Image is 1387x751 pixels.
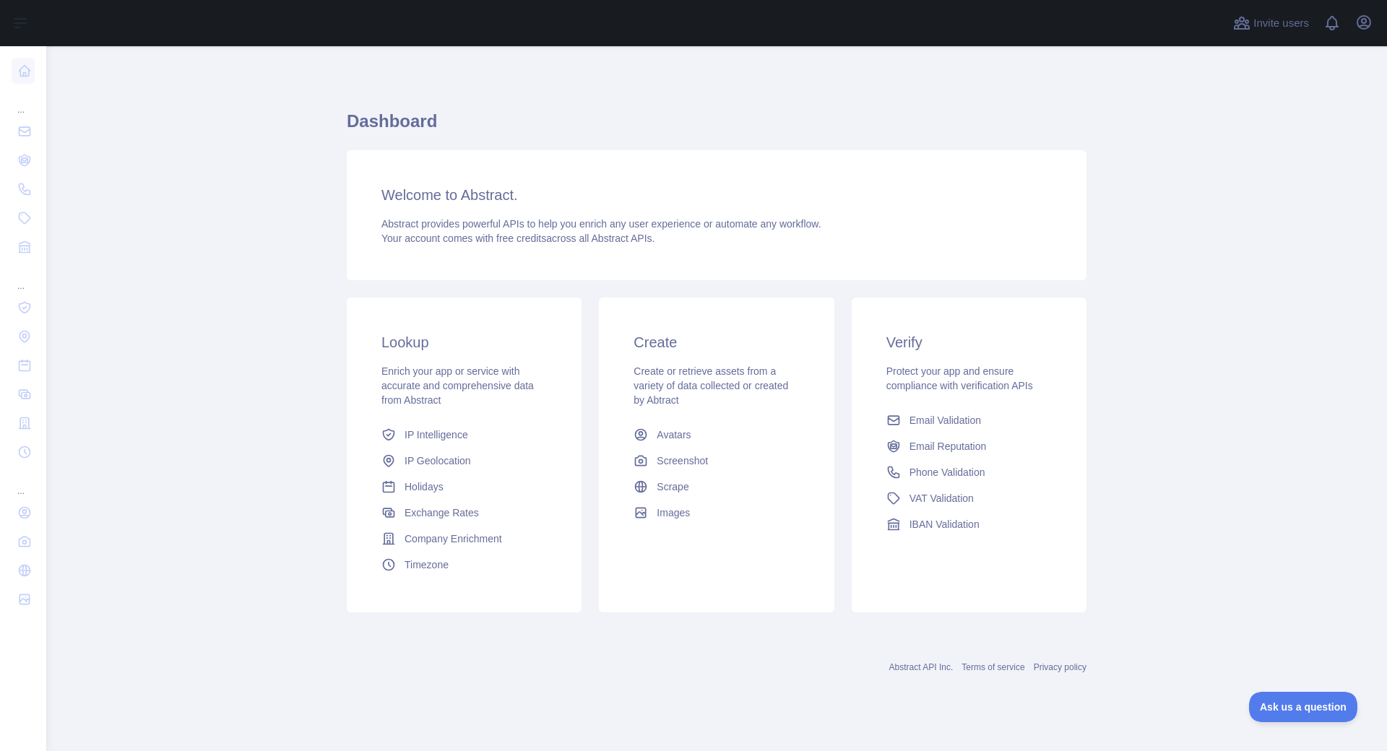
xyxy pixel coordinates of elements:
[381,218,821,230] span: Abstract provides powerful APIs to help you enrich any user experience or automate any workflow.
[881,485,1058,511] a: VAT Validation
[381,185,1052,205] h3: Welcome to Abstract.
[12,87,35,116] div: ...
[405,427,468,442] span: IP Intelligence
[634,365,788,406] span: Create or retrieve assets from a variety of data collected or created by Abtract
[381,233,654,244] span: Your account comes with across all Abstract APIs.
[12,263,35,292] div: ...
[1253,15,1309,32] span: Invite users
[881,511,1058,537] a: IBAN Validation
[405,453,471,468] span: IP Geolocation
[405,479,444,494] span: Holidays
[909,413,981,427] span: Email Validation
[881,433,1058,459] a: Email Reputation
[909,465,985,479] span: Phone Validation
[1249,692,1358,722] iframe: Toggle Customer Support
[962,662,1024,672] a: Terms of service
[881,407,1058,433] a: Email Validation
[1034,662,1086,672] a: Privacy policy
[628,422,805,448] a: Avatars
[657,479,688,494] span: Scrape
[376,526,553,552] a: Company Enrichment
[909,439,987,453] span: Email Reputation
[376,422,553,448] a: IP Intelligence
[657,505,690,520] span: Images
[381,332,547,352] h3: Lookup
[405,531,502,546] span: Company Enrichment
[657,427,691,442] span: Avatars
[376,474,553,500] a: Holidays
[376,448,553,474] a: IP Geolocation
[886,332,1052,352] h3: Verify
[376,500,553,526] a: Exchange Rates
[405,505,479,520] span: Exchange Rates
[909,491,974,505] span: VAT Validation
[347,110,1086,144] h1: Dashboard
[628,474,805,500] a: Scrape
[886,365,1033,391] span: Protect your app and ensure compliance with verification APIs
[628,448,805,474] a: Screenshot
[405,557,449,572] span: Timezone
[889,662,954,672] a: Abstract API Inc.
[657,453,708,468] span: Screenshot
[909,517,980,531] span: IBAN Validation
[634,332,799,352] h3: Create
[12,468,35,497] div: ...
[381,365,534,406] span: Enrich your app or service with accurate and comprehensive data from Abstract
[376,552,553,578] a: Timezone
[881,459,1058,485] a: Phone Validation
[628,500,805,526] a: Images
[496,233,546,244] span: free credits
[1230,12,1312,35] button: Invite users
